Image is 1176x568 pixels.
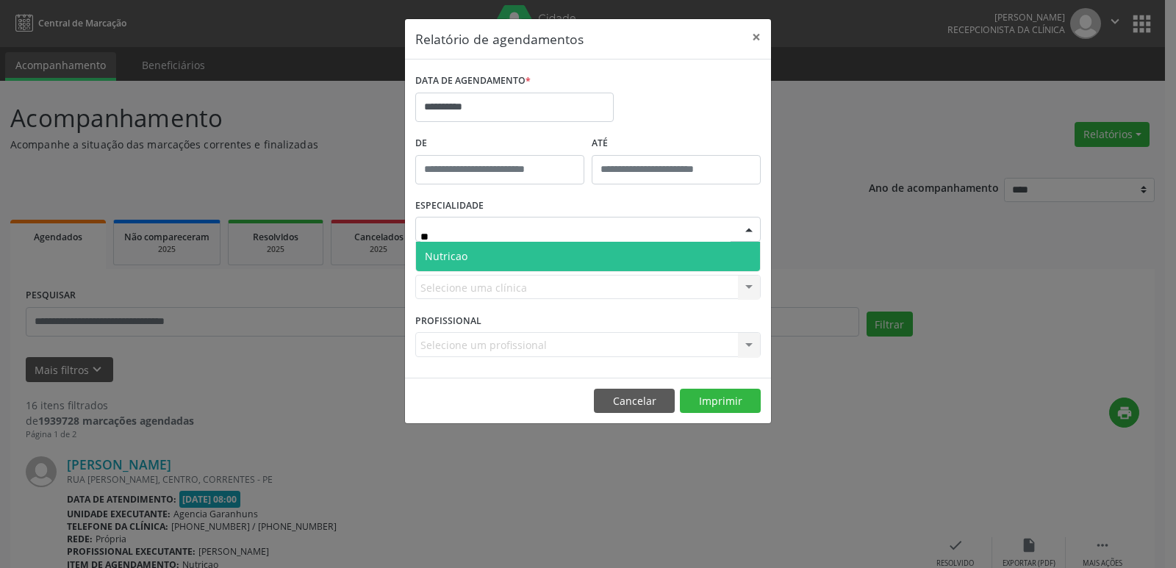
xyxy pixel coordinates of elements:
label: DATA DE AGENDAMENTO [415,70,531,93]
h5: Relatório de agendamentos [415,29,584,48]
label: ESPECIALIDADE [415,195,484,218]
label: ATÉ [592,132,761,155]
span: Nutricao [425,249,467,263]
button: Cancelar [594,389,675,414]
button: Close [742,19,771,55]
button: Imprimir [680,389,761,414]
label: De [415,132,584,155]
label: PROFISSIONAL [415,309,481,332]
